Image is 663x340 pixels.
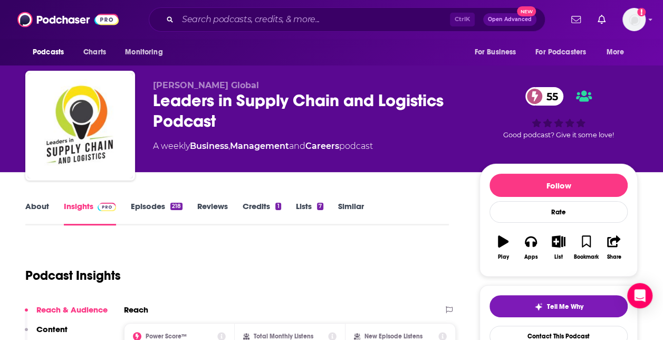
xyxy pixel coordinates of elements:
[536,87,563,106] span: 55
[64,201,116,225] a: InsightsPodchaser Pro
[467,42,529,62] button: open menu
[498,254,509,260] div: Play
[197,201,228,225] a: Reviews
[230,141,289,151] a: Management
[190,141,228,151] a: Business
[488,17,532,22] span: Open Advanced
[146,333,187,340] h2: Power Score™
[599,42,638,62] button: open menu
[450,13,475,26] span: Ctrl K
[149,7,545,32] div: Search podcasts, credits, & more...
[554,254,563,260] div: List
[118,42,176,62] button: open menu
[27,73,133,178] img: Leaders in Supply Chain and Logistics Podcast
[547,303,583,311] span: Tell Me Why
[153,80,259,90] span: [PERSON_NAME] Global
[489,201,628,223] div: Rate
[178,11,450,28] input: Search podcasts, credits, & more...
[503,131,614,139] span: Good podcast? Give it some love!
[529,42,601,62] button: open menu
[572,229,600,267] button: Bookmark
[76,42,112,62] a: Charts
[125,45,162,60] span: Monitoring
[534,303,543,311] img: tell me why sparkle
[243,201,281,225] a: Credits1
[131,201,182,225] a: Episodes218
[545,229,572,267] button: List
[25,305,108,324] button: Reach & Audience
[228,141,230,151] span: ,
[36,305,108,315] p: Reach & Audience
[525,87,563,106] a: 55
[622,8,646,31] span: Logged in as Shift_2
[153,140,373,153] div: A weekly podcast
[36,324,68,334] p: Content
[489,174,628,197] button: Follow
[489,295,628,317] button: tell me why sparkleTell Me Why
[317,203,323,210] div: 7
[479,80,638,146] div: 55Good podcast? Give it some love!
[33,45,64,60] span: Podcasts
[637,8,646,16] svg: Add a profile image
[83,45,106,60] span: Charts
[305,141,339,151] a: Careers
[627,283,652,308] div: Open Intercom Messenger
[364,333,422,340] h2: New Episode Listens
[593,11,610,29] a: Show notifications dropdown
[25,201,49,225] a: About
[124,305,148,315] h2: Reach
[622,8,646,31] img: User Profile
[517,6,536,16] span: New
[170,203,182,210] div: 218
[535,45,586,60] span: For Podcasters
[338,201,364,225] a: Similar
[483,13,536,26] button: Open AdvancedNew
[567,11,585,29] a: Show notifications dropdown
[622,8,646,31] button: Show profile menu
[296,201,323,225] a: Lists7
[600,229,628,267] button: Share
[607,254,621,260] div: Share
[524,254,538,260] div: Apps
[474,45,516,60] span: For Business
[25,268,121,284] h1: Podcast Insights
[489,229,517,267] button: Play
[98,203,116,211] img: Podchaser Pro
[254,333,313,340] h2: Total Monthly Listens
[517,229,544,267] button: Apps
[289,141,305,151] span: and
[607,45,624,60] span: More
[275,203,281,210] div: 1
[17,10,119,30] img: Podchaser - Follow, Share and Rate Podcasts
[25,42,78,62] button: open menu
[574,254,599,260] div: Bookmark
